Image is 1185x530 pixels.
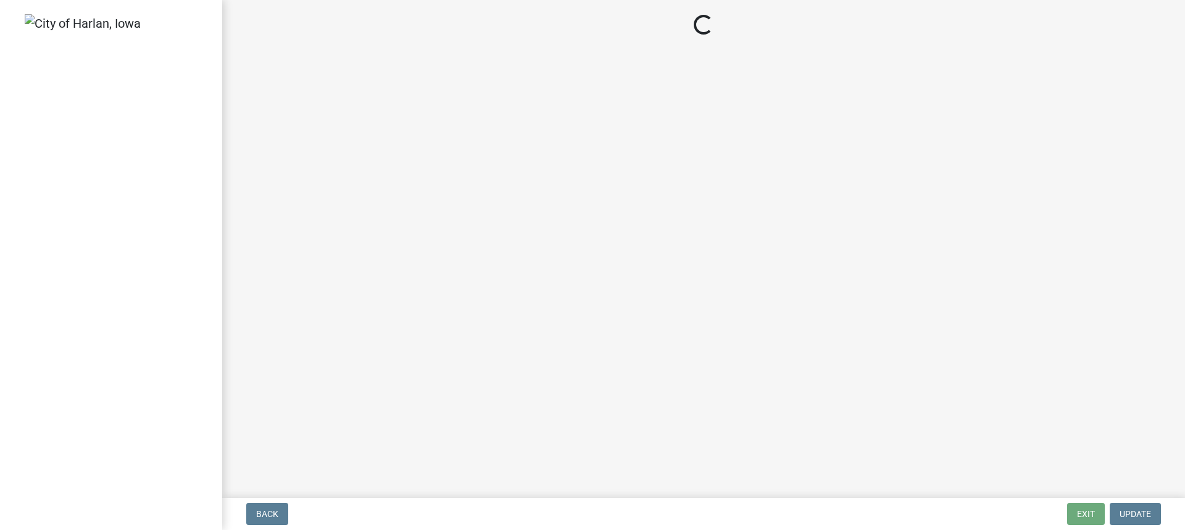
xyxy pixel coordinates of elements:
[1120,509,1151,519] span: Update
[256,509,278,519] span: Back
[246,503,288,525] button: Back
[25,14,141,33] img: City of Harlan, Iowa
[1110,503,1161,525] button: Update
[1067,503,1105,525] button: Exit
